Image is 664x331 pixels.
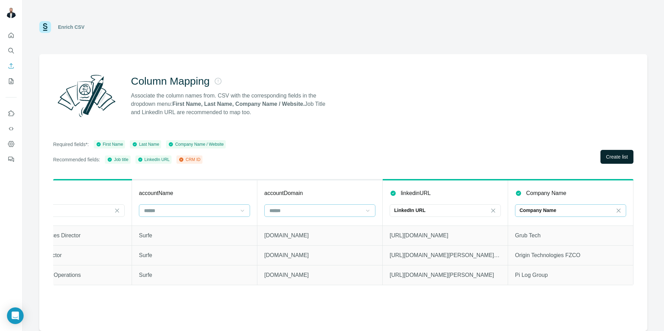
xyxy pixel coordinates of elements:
div: Last Name [132,141,159,147]
img: Avatar [6,7,17,18]
button: Enrich CSV [6,60,17,72]
div: Enrich CSV [58,24,84,31]
div: Job title [107,156,128,163]
button: Search [6,44,17,57]
p: Grub Tech [515,231,626,240]
span: Create list [606,153,628,160]
div: LinkedIn URL [138,156,170,163]
img: Surfe Logo [39,21,51,33]
button: Create list [600,150,633,164]
p: Director - Saudi Operations [14,271,125,279]
p: linkedinURL [401,189,431,197]
button: Feedback [6,153,17,165]
h2: Column Mapping [131,75,210,87]
p: accountName [139,189,173,197]
button: Quick start [6,29,17,42]
div: First Name [96,141,123,147]
p: Pi Log Group [515,271,626,279]
p: Recommended fields: [53,156,100,163]
p: accountDomain [264,189,303,197]
p: Origin Technologies FZCO [515,251,626,260]
p: [URL][DOMAIN_NAME][PERSON_NAME]®-70a93172 [390,251,501,260]
p: [DOMAIN_NAME] [264,231,375,240]
p: [URL][DOMAIN_NAME][PERSON_NAME] [390,271,501,279]
p: Surfe [139,231,250,240]
img: Surfe Illustration - Column Mapping [53,71,120,121]
p: Company Name [526,189,566,197]
p: Required fields*: [53,141,89,148]
button: Dashboard [6,138,17,150]
div: Company Name / Website [168,141,224,147]
button: Use Surfe API [6,122,17,135]
p: Company Name [520,207,556,214]
p: Operations Director [14,251,125,260]
div: CRM ID [179,156,200,163]
p: LinkedIn URL [394,207,425,214]
button: Use Surfe on LinkedIn [6,107,17,120]
strong: First Name, Last Name, Company Name / Website. [172,101,305,107]
p: Associate the column names from. CSV with the corresponding fields in the dropdown menu: Job Titl... [131,92,332,117]
div: Open Intercom Messenger [7,307,24,324]
p: Surfe [139,271,250,279]
button: My lists [6,75,17,87]
p: [DOMAIN_NAME] [264,271,375,279]
p: [URL][DOMAIN_NAME] [390,231,501,240]
p: Human Resources Director [14,231,125,240]
p: [DOMAIN_NAME] [264,251,375,260]
p: Surfe [139,251,250,260]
